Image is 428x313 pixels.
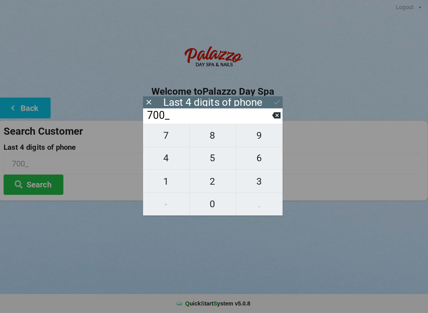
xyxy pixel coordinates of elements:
button: 8 [191,125,237,148]
span: 1 [145,174,191,190]
span: 3 [237,174,283,190]
div: Last 4 digits of phone [165,99,264,107]
span: 0 [191,196,237,213]
button: 3 [237,170,283,193]
span: 6 [237,151,283,167]
button: 5 [191,148,237,170]
span: 4 [145,151,191,167]
button: 0 [191,193,237,216]
span: 5 [191,151,237,167]
span: 7 [145,128,191,145]
button: 9 [237,125,283,148]
button: 1 [145,170,191,193]
button: 7 [145,125,191,148]
span: 9 [237,128,283,145]
button: 2 [191,170,237,193]
span: 8 [191,128,237,145]
button: 4 [145,148,191,170]
button: 6 [237,148,283,170]
span: 2 [191,174,237,190]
